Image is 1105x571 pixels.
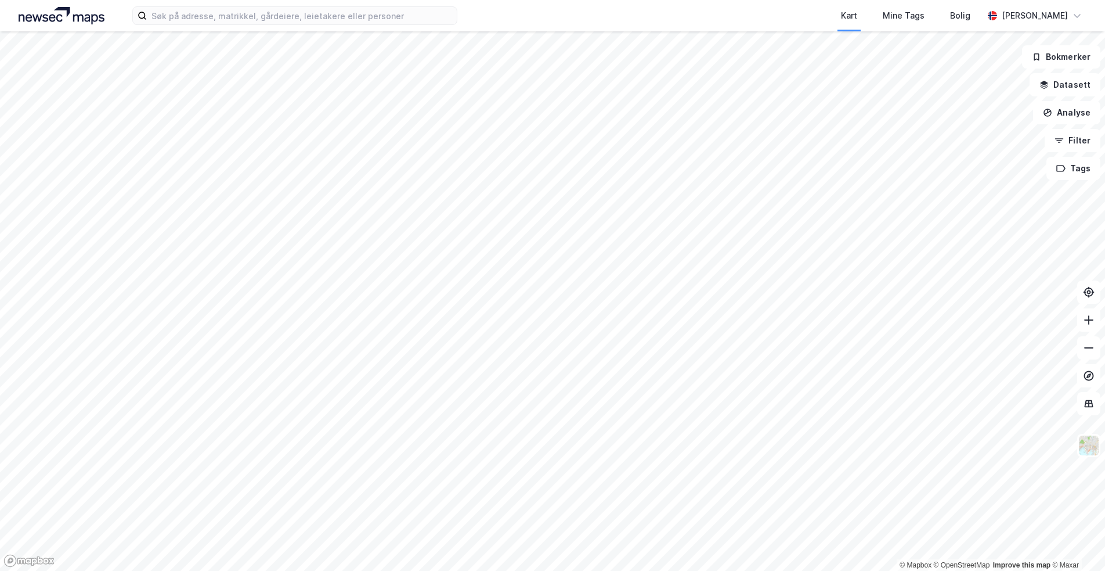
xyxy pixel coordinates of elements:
[1047,515,1105,571] iframe: Chat Widget
[1022,45,1100,69] button: Bokmerker
[1002,9,1068,23] div: [PERSON_NAME]
[950,9,970,23] div: Bolig
[19,7,104,24] img: logo.a4113a55bc3d86da70a041830d287a7e.svg
[1030,73,1100,96] button: Datasett
[883,9,925,23] div: Mine Tags
[993,561,1050,569] a: Improve this map
[1045,129,1100,152] button: Filter
[1047,515,1105,571] div: Kontrollprogram for chat
[934,561,990,569] a: OpenStreetMap
[841,9,857,23] div: Kart
[900,561,931,569] a: Mapbox
[3,554,55,568] a: Mapbox homepage
[147,7,457,24] input: Søk på adresse, matrikkel, gårdeiere, leietakere eller personer
[1078,434,1100,457] img: Z
[1046,157,1100,180] button: Tags
[1033,101,1100,124] button: Analyse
